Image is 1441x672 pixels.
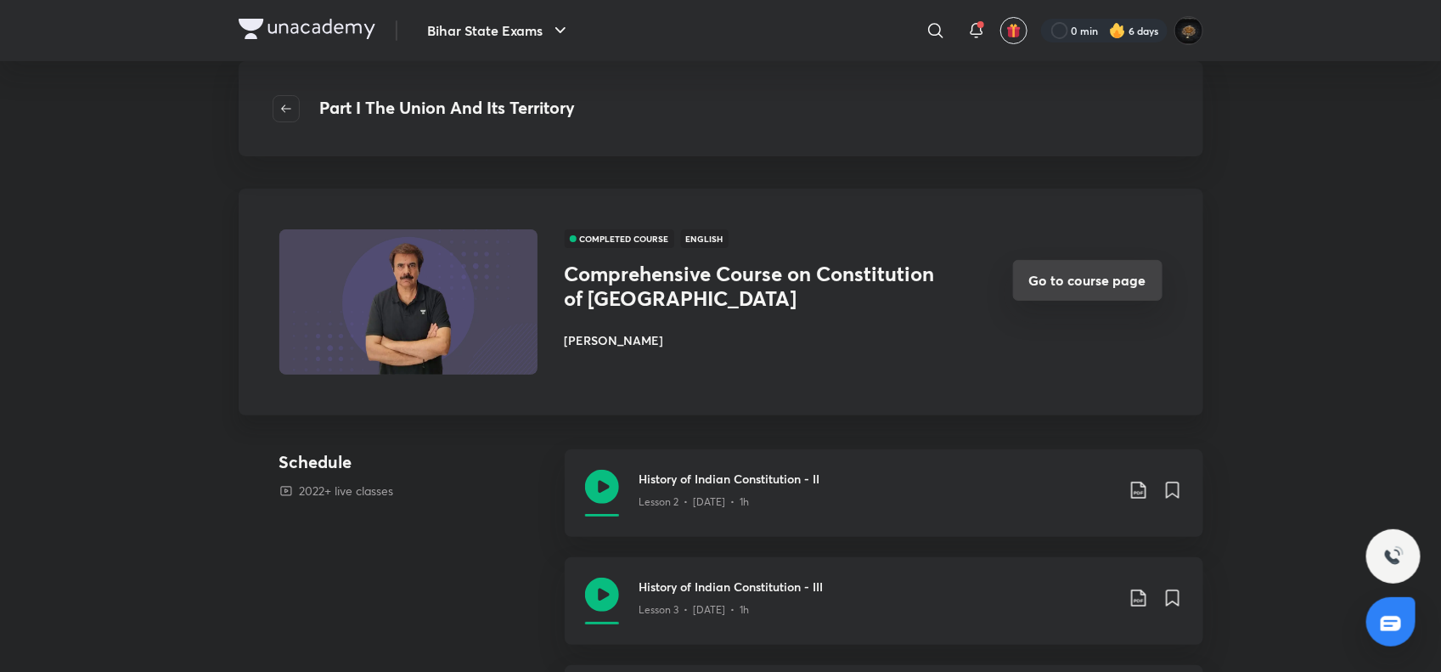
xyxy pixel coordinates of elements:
[565,331,945,349] h6: [PERSON_NAME]
[1383,546,1404,567] img: ttu
[639,602,750,618] p: Lesson 3 • [DATE] • 1h
[279,449,551,475] h4: Schedule
[1109,22,1126,39] img: streak
[565,229,674,248] span: COMPLETED COURSE
[681,229,729,248] span: English
[239,19,375,43] a: Company Logo
[1013,260,1162,301] button: Go to course page
[639,578,1115,596] h3: History of Indian Constitution - III
[1000,17,1027,44] button: avatar
[300,482,394,500] p: 2022+ live classes
[1006,23,1022,38] img: avatar
[639,470,1115,488] h3: History of Indian Constitution - II
[276,228,539,376] img: Thumbnail
[565,557,1203,665] a: History of Indian Constitution - IIILesson 3 • [DATE] • 1h
[639,494,750,510] p: Lesson 2 • [DATE] • 1h
[565,449,1203,557] a: History of Indian Constitution - IILesson 2 • [DATE] • 1h
[418,14,581,48] button: Bihar State Exams
[565,262,945,311] h3: Comprehensive Course on Constitution of [GEOGRAPHIC_DATA]
[239,19,375,39] img: Company Logo
[1174,16,1203,45] img: abhishek kumar
[320,95,576,122] h4: Part I The Union And Its Territory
